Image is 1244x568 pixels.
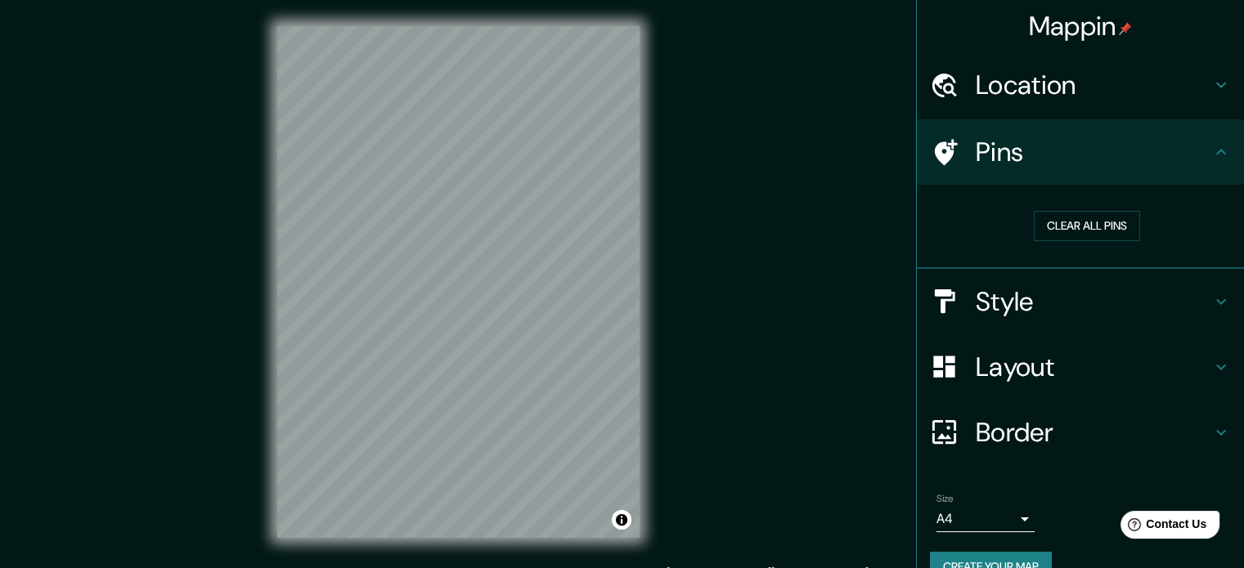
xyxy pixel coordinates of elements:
div: Layout [917,334,1244,400]
h4: Border [976,416,1211,449]
h4: Mappin [1029,10,1133,42]
div: Border [917,400,1244,465]
button: Toggle attribution [612,510,631,530]
div: Pins [917,119,1244,185]
h4: Location [976,69,1211,101]
div: A4 [936,506,1035,532]
iframe: Help widget launcher [1098,504,1226,550]
img: pin-icon.png [1119,22,1132,35]
button: Clear all pins [1034,211,1140,241]
div: Style [917,269,1244,334]
label: Size [936,491,954,505]
h4: Style [976,285,1211,318]
div: Location [917,52,1244,118]
canvas: Map [277,26,640,538]
h4: Layout [976,351,1211,383]
h4: Pins [976,136,1211,168]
